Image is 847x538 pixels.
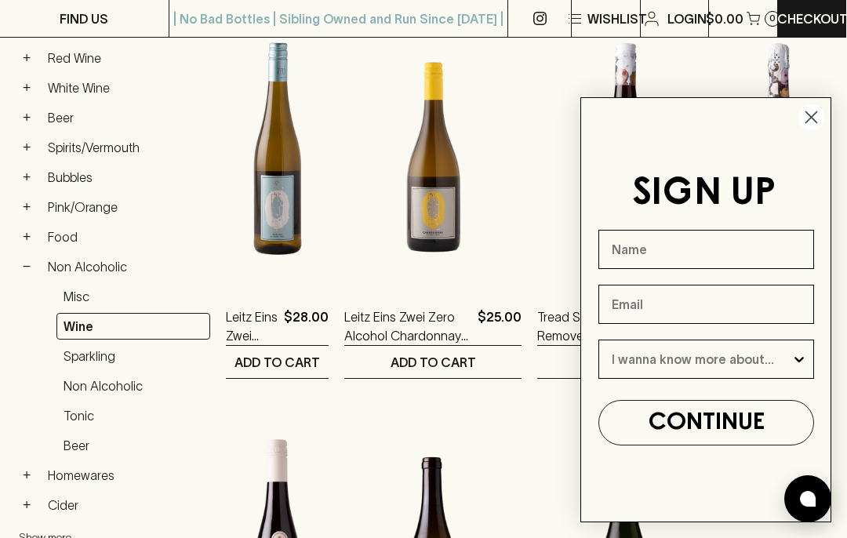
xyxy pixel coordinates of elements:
a: Pink/Orange [41,194,210,220]
img: bubble-icon [800,491,816,507]
input: Email [598,285,814,324]
button: CONTINUE [598,400,814,445]
img: Leitz Eins Zwei Zero Alcohol Chardonnay NV [344,9,522,284]
a: Non Alcoholic [41,253,210,280]
button: + [19,140,35,155]
a: Beer [56,432,210,459]
button: Show Options [791,340,807,378]
a: Spirits/Vermouth [41,134,210,161]
button: + [19,467,35,483]
a: Leitz Eins Zwei Zero Riesling NV [226,307,278,345]
p: $28.00 [284,307,329,345]
button: Close dialog [798,104,825,131]
p: Wishlist [587,9,647,28]
button: + [19,199,35,215]
p: ADD TO CART [234,353,320,372]
p: ADD TO CART [391,353,476,372]
a: Tonic [56,402,210,429]
button: + [19,169,35,185]
p: Login [667,9,707,28]
button: ADD TO CART [344,346,522,378]
a: Food [41,224,210,250]
span: SIGN UP [632,176,776,212]
input: I wanna know more about... [612,340,791,378]
a: Homewares [41,462,210,489]
button: + [19,110,35,125]
a: Wine [56,313,210,340]
a: Red Wine [41,45,210,71]
input: Name [598,230,814,269]
div: FLYOUT Form [565,82,847,538]
button: − [19,259,35,274]
a: Misc [56,283,210,310]
button: ADD TO CART [226,346,329,378]
p: FIND US [60,9,108,28]
button: ADD TO CART [537,346,712,378]
p: 0 [769,14,776,23]
img: Leitz Eins Zwei Zero Riesling NV [226,9,329,284]
a: White Wine [41,75,210,101]
a: Bubbles [41,164,210,191]
a: Cider [41,492,210,518]
a: Sparkling [56,343,210,369]
img: Tread Softly Gently Removed Zero Alc Pinot Noir 2022 [537,9,712,284]
a: Beer [41,104,210,131]
button: + [19,497,35,513]
p: $0.00 [706,9,743,28]
a: Non Alcoholic [56,373,210,399]
button: + [19,80,35,96]
a: Leitz Eins Zwei Zero Alcohol Chardonnay NV [344,307,471,345]
a: Tread Softly Gently Removed Zero Alc Pinot Noir 2022 [537,307,664,345]
button: + [19,50,35,66]
button: + [19,229,35,245]
p: $25.00 [478,307,522,345]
